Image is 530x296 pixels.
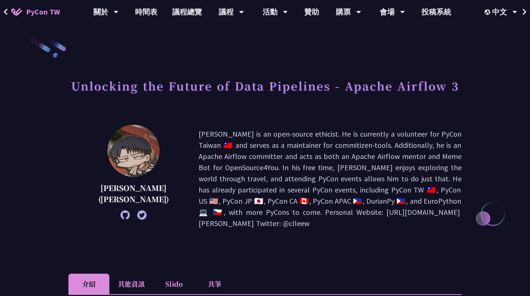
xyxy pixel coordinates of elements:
li: 共筆 [194,274,235,294]
p: [PERSON_NAME] is an open-source ethicist. He is currently a volunteer for PyCon Taiwan 🇹🇼 and ser... [199,128,462,229]
p: [PERSON_NAME] ([PERSON_NAME]) [87,182,180,205]
li: Slido [153,274,194,294]
a: PyCon TW [4,3,67,21]
li: 其他資訊 [109,274,153,294]
span: PyCon TW [26,6,60,17]
h1: Unlocking the Future of Data Pipelines - Apache Airflow 3 [71,74,459,97]
img: Home icon of PyCon TW 2025 [11,8,22,16]
img: Locale Icon [485,9,492,15]
img: 李唯 (Wei Lee) [107,125,160,177]
li: 介紹 [68,274,109,294]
